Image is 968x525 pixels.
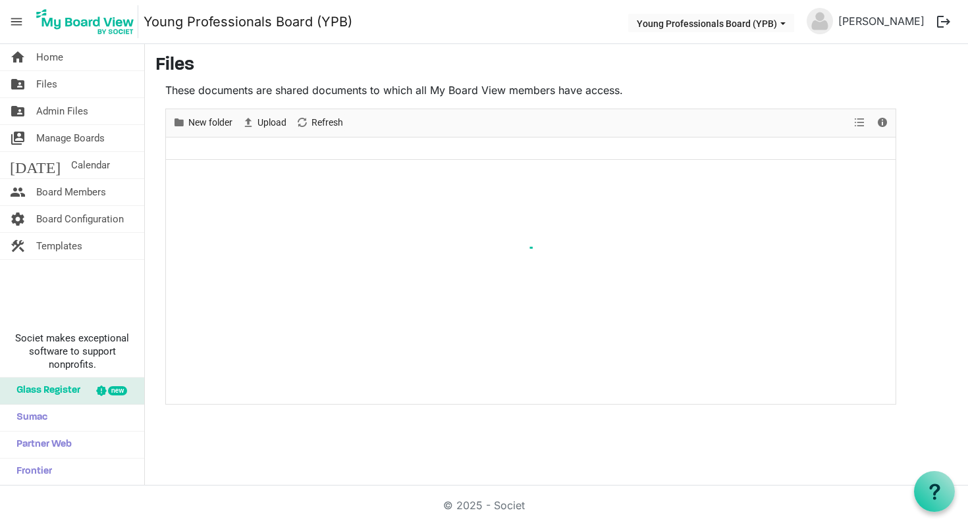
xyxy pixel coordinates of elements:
[833,8,930,34] a: [PERSON_NAME]
[144,9,352,35] a: Young Professionals Board (YPB)
[155,55,957,77] h3: Files
[36,206,124,232] span: Board Configuration
[32,5,138,38] img: My Board View Logo
[807,8,833,34] img: no-profile-picture.svg
[10,98,26,124] span: folder_shared
[10,378,80,404] span: Glass Register
[32,5,144,38] a: My Board View Logo
[165,82,896,98] p: These documents are shared documents to which all My Board View members have access.
[10,44,26,70] span: home
[108,386,127,395] div: new
[36,44,63,70] span: Home
[10,179,26,205] span: people
[6,332,138,371] span: Societ makes exceptional software to support nonprofits.
[10,432,72,458] span: Partner Web
[10,405,47,431] span: Sumac
[36,71,57,97] span: Files
[930,8,957,36] button: logout
[10,459,52,485] span: Frontier
[36,179,106,205] span: Board Members
[10,206,26,232] span: settings
[36,233,82,259] span: Templates
[628,14,794,32] button: Young Professionals Board (YPB) dropdownbutton
[4,9,29,34] span: menu
[10,152,61,178] span: [DATE]
[71,152,110,178] span: Calendar
[10,71,26,97] span: folder_shared
[443,499,525,512] a: © 2025 - Societ
[10,125,26,151] span: switch_account
[36,98,88,124] span: Admin Files
[36,125,105,151] span: Manage Boards
[10,233,26,259] span: construction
